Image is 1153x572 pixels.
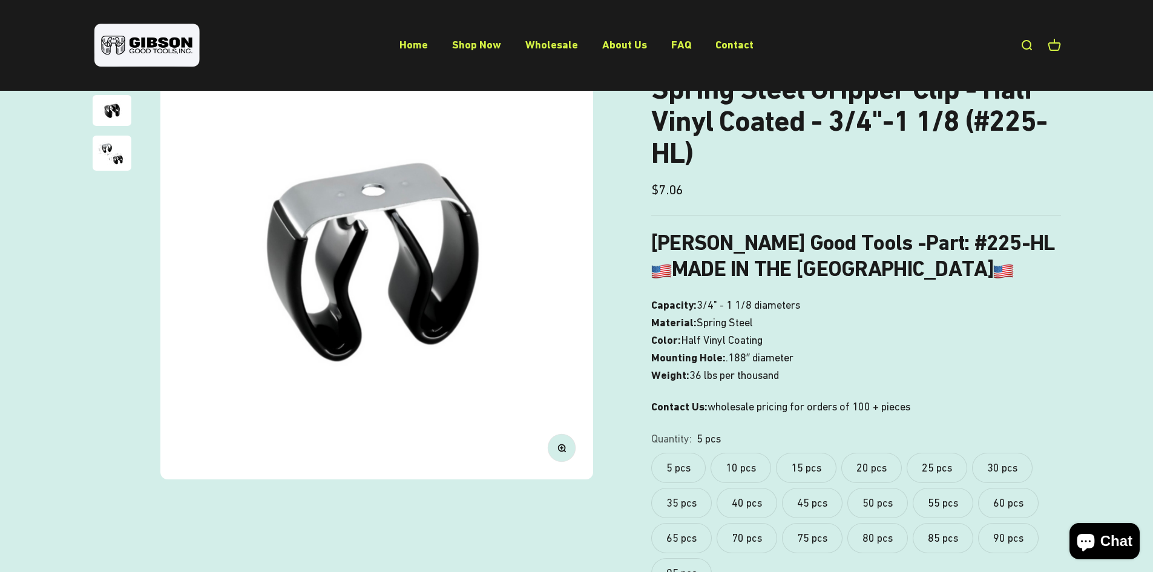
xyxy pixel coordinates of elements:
[651,297,1061,384] p: 3/4" - 1 1/8 diameters
[697,314,753,332] span: Spring Steel
[160,47,593,479] img: Gripper clip, made & shipped from the USA!
[681,332,763,349] span: Half Vinyl Coating
[651,73,1061,169] h1: Spring Steel Gripper Clip - Half Vinyl Coated - 3/4"-1 1/8 (#225-HL)
[651,179,683,200] sale-price: $7.06
[651,398,1061,416] p: wholesale pricing for orders of 100 + pieces
[651,369,689,381] b: Weight:
[93,95,131,130] button: Go to item 2
[399,38,428,51] a: Home
[651,230,964,255] b: [PERSON_NAME] Good Tools -
[602,38,647,51] a: About Us
[671,38,691,51] a: FAQ
[715,38,754,51] a: Contact
[651,316,697,329] b: Material:
[525,38,578,51] a: Wholesale
[926,230,964,255] span: Part
[1066,523,1143,562] inbox-online-store-chat: Shopify online store chat
[452,38,501,51] a: Shop Now
[93,95,131,126] img: close up of a spring steel gripper clip, tool clip, durable, secure holding, Excellent corrosion ...
[651,351,726,364] b: Mounting Hole:
[651,298,697,311] b: Capacity:
[651,400,708,413] strong: Contact Us:
[93,136,131,174] button: Go to item 3
[689,367,779,384] span: 36 lbs per thousand
[726,349,793,367] span: .188″ diameter
[697,430,721,448] variant-option-value: 5 pcs
[651,256,1014,281] b: MADE IN THE [GEOGRAPHIC_DATA]
[651,334,681,346] b: Color:
[93,136,131,171] img: close up of a spring steel gripper clip, tool clip, durable, secure holding, Excellent corrosion ...
[964,230,1055,255] b: : #225-HL
[651,430,692,448] legend: Quantity:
